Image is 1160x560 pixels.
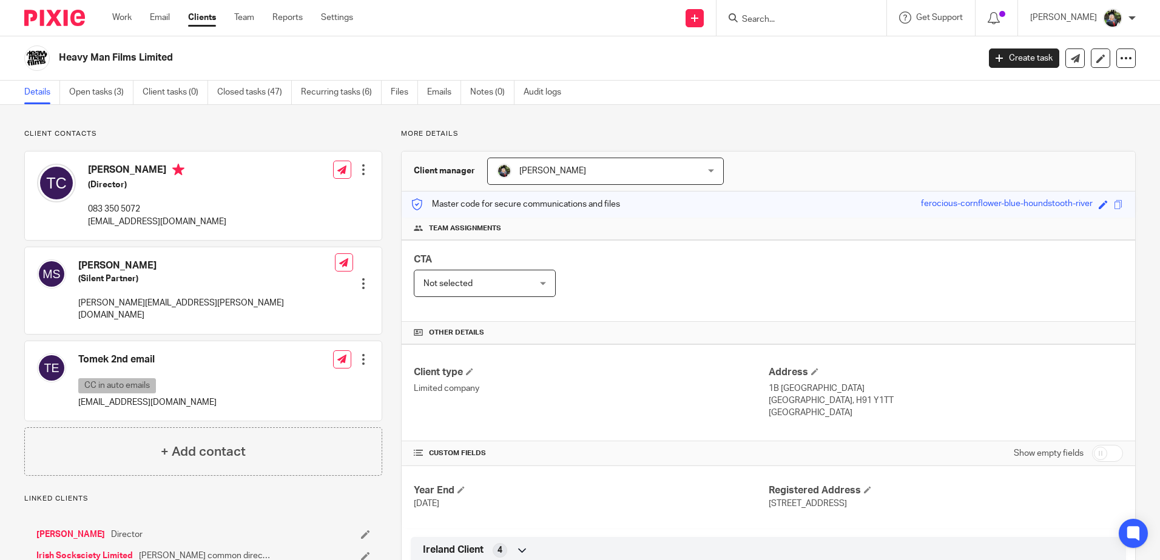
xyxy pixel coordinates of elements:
[769,382,1123,395] p: 1B [GEOGRAPHIC_DATA]
[234,12,254,24] a: Team
[414,382,768,395] p: Limited company
[88,179,226,191] h5: (Director)
[429,328,484,338] span: Other details
[414,255,432,264] span: CTA
[423,279,473,288] span: Not selected
[414,484,768,497] h4: Year End
[88,203,226,215] p: 083 350 5072
[414,448,768,458] h4: CUSTOM FIELDS
[69,81,133,104] a: Open tasks (3)
[497,544,502,556] span: 4
[414,366,768,379] h4: Client type
[188,12,216,24] a: Clients
[112,12,132,24] a: Work
[36,528,105,541] a: [PERSON_NAME]
[427,81,461,104] a: Emails
[769,366,1123,379] h4: Address
[78,353,217,366] h4: Tomek 2nd email
[59,52,788,64] h2: Heavy Man Films Limited
[916,13,963,22] span: Get Support
[989,48,1059,68] a: Create task
[1014,447,1084,459] label: Show empty fields
[470,81,514,104] a: Notes (0)
[272,12,303,24] a: Reports
[37,164,76,202] img: svg%3E
[321,12,353,24] a: Settings
[414,165,475,177] h3: Client manager
[519,167,586,175] span: [PERSON_NAME]
[769,499,847,508] span: [STREET_ADDRESS]
[411,198,620,210] p: Master code for secure communications and files
[78,259,335,272] h4: [PERSON_NAME]
[423,544,484,556] span: Ireland Client
[24,10,85,26] img: Pixie
[78,297,335,322] p: [PERSON_NAME][EMAIL_ADDRESS][PERSON_NAME][DOMAIN_NAME]
[414,499,439,508] span: [DATE]
[921,198,1093,212] div: ferocious-cornflower-blue-houndstooth-river
[769,484,1123,497] h4: Registered Address
[429,224,501,233] span: Team assignments
[24,45,50,71] img: HMF.jpeg
[37,353,66,382] img: svg%3E
[769,407,1123,419] p: [GEOGRAPHIC_DATA]
[88,216,226,228] p: [EMAIL_ADDRESS][DOMAIN_NAME]
[78,378,156,393] p: CC in auto emails
[78,273,335,285] h5: (Silent Partner)
[150,12,170,24] a: Email
[401,129,1136,139] p: More details
[769,395,1123,407] p: [GEOGRAPHIC_DATA], H91 Y1TT
[24,81,60,104] a: Details
[78,396,217,408] p: [EMAIL_ADDRESS][DOMAIN_NAME]
[217,81,292,104] a: Closed tasks (47)
[301,81,382,104] a: Recurring tasks (6)
[24,494,382,504] p: Linked clients
[111,528,143,541] span: Director
[143,81,208,104] a: Client tasks (0)
[391,81,418,104] a: Files
[1030,12,1097,24] p: [PERSON_NAME]
[741,15,850,25] input: Search
[88,164,226,179] h4: [PERSON_NAME]
[1103,8,1122,28] img: Jade.jpeg
[524,81,570,104] a: Audit logs
[161,442,246,461] h4: + Add contact
[24,129,382,139] p: Client contacts
[172,164,184,176] i: Primary
[37,259,66,288] img: svg%3E
[497,164,511,178] img: Jade.jpeg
